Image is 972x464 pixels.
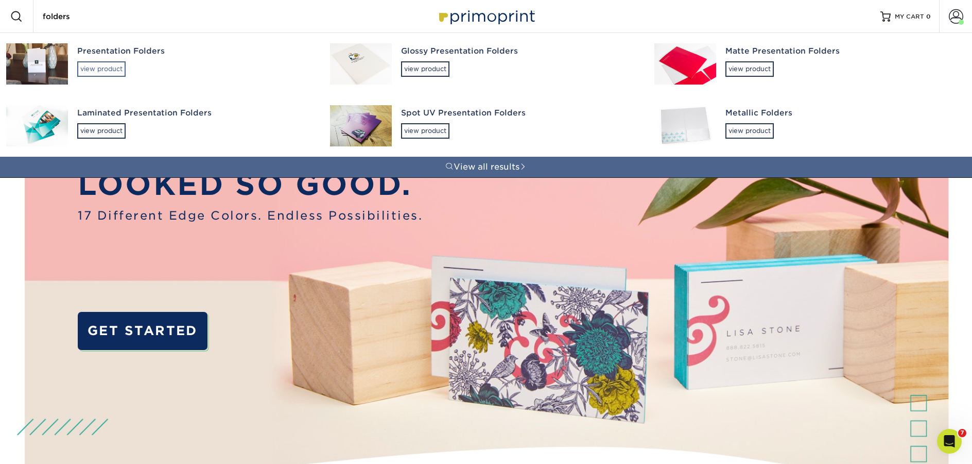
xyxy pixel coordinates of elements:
[725,61,774,77] div: view product
[77,61,126,77] div: view product
[648,33,972,95] a: Matte Presentation Foldersview product
[435,5,537,27] img: Primoprint
[78,163,423,207] p: LOOKED SO GOOD.
[324,33,648,95] a: Glossy Presentation Foldersview product
[895,12,924,21] span: MY CART
[77,123,126,139] div: view product
[725,107,960,119] div: Metallic Folders
[78,207,423,224] span: 17 Different Edge Colors. Endless Possibilities.
[78,312,207,351] a: GET STARTED
[42,10,142,23] input: SEARCH PRODUCTS.....
[725,45,960,57] div: Matte Presentation Folders
[77,107,311,119] div: Laminated Presentation Folders
[725,123,774,139] div: view product
[6,43,68,85] img: Presentation Folders
[6,105,68,146] img: Laminated Presentation Folders
[330,105,392,146] img: Spot UV Presentation Folders
[401,61,449,77] div: view product
[324,95,648,157] a: Spot UV Presentation Foldersview product
[654,104,716,147] img: Metallic Folders
[401,107,635,119] div: Spot UV Presentation Folders
[77,45,311,57] div: Presentation Folders
[958,429,966,437] span: 7
[937,429,962,454] iframe: Intercom live chat
[654,43,716,85] img: Matte Presentation Folders
[401,123,449,139] div: view product
[926,13,931,20] span: 0
[330,43,392,85] img: Glossy Presentation Folders
[401,45,635,57] div: Glossy Presentation Folders
[648,95,972,157] a: Metallic Foldersview product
